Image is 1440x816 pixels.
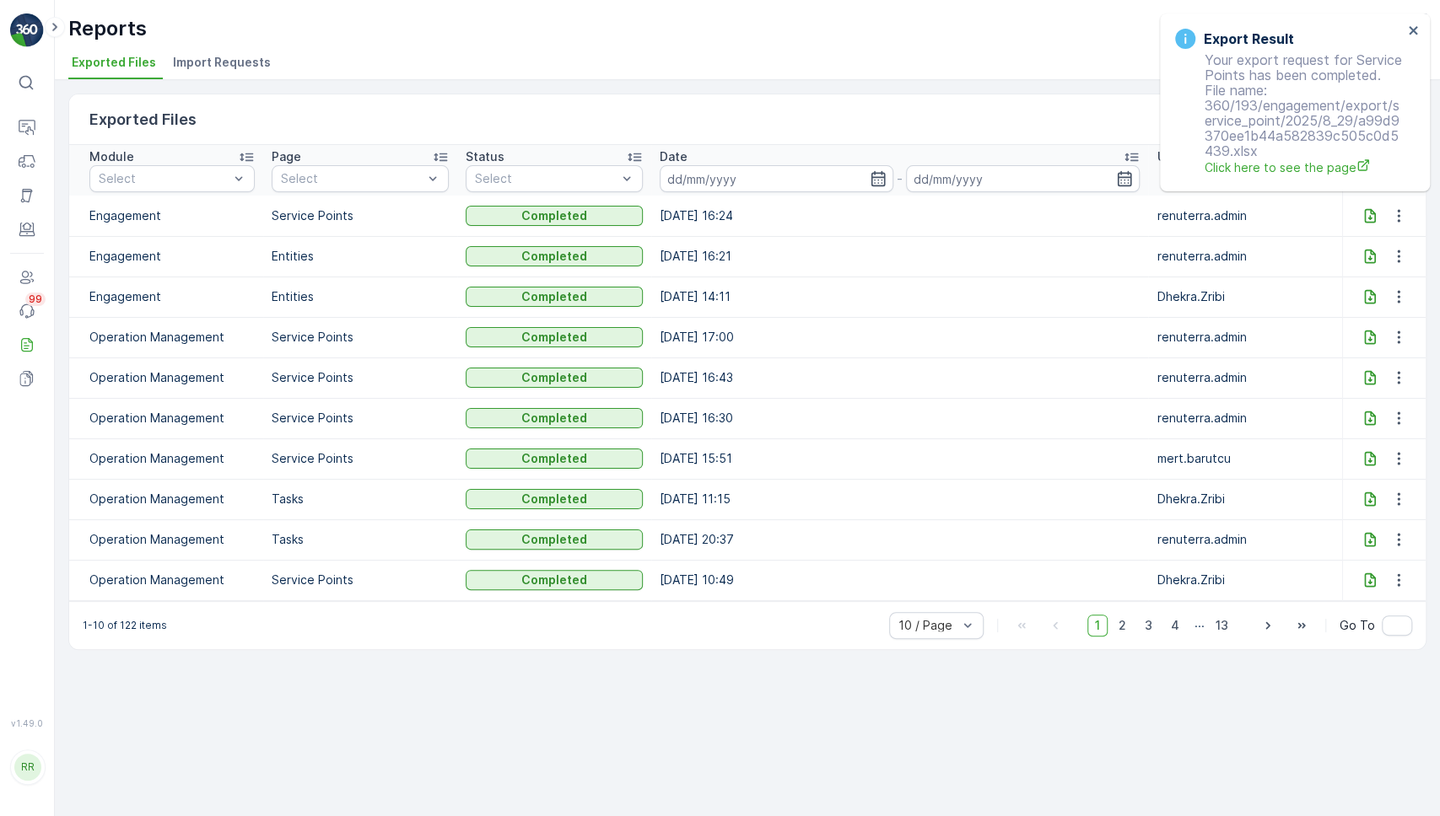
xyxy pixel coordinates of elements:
img: logo [10,13,44,47]
button: Completed [466,206,643,226]
p: 1-10 of 122 items [83,619,167,632]
p: Date [660,148,688,165]
td: renuterra.admin [1148,357,1342,398]
td: Operation Management [69,560,263,600]
td: [DATE] 15:51 [651,438,1149,479]
p: 99 [29,293,42,306]
td: Service Points [263,438,457,479]
p: - [897,169,903,189]
h3: Export Result [1204,29,1294,49]
span: Exported Files [72,54,156,71]
div: RR [14,754,41,781]
td: [DATE] 11:15 [651,479,1149,519]
span: 3 [1137,615,1160,636]
p: Select [475,170,617,187]
td: Operation Management [69,398,263,438]
span: 4 [1163,615,1187,636]
p: Select [281,170,423,187]
button: Completed [466,368,643,388]
span: 2 [1111,615,1134,636]
input: dd/mm/yyyy [906,165,1140,192]
td: Service Points [263,560,457,600]
button: Completed [466,287,643,307]
p: Completed [521,410,587,427]
td: Operation Management [69,479,263,519]
td: Engagement [69,196,263,236]
td: renuterra.admin [1148,317,1342,357]
input: dd/mm/yyyy [660,165,893,192]
p: Completed [521,491,587,507]
td: [DATE] 16:43 [651,357,1149,398]
td: [DATE] 20:37 [651,519,1149,560]
button: Completed [466,448,643,469]
td: Engagement [69,236,263,276]
button: Completed [466,489,643,509]
span: Go To [1340,617,1375,634]
td: [DATE] 17:00 [651,317,1149,357]
td: renuterra.admin [1148,196,1342,236]
p: Reports [68,15,147,42]
td: Service Points [263,317,457,357]
button: Completed [466,529,643,550]
td: [DATE] 10:49 [651,560,1149,600]
p: Completed [521,329,587,346]
p: Completed [521,288,587,305]
td: Tasks [263,519,457,560]
td: mert.barutcu [1148,438,1342,479]
span: Import Requests [173,54,271,71]
td: Dhekra.Zribi [1148,479,1342,519]
td: renuterra.admin [1148,519,1342,560]
button: RR [10,732,44,803]
td: [DATE] 16:24 [651,196,1149,236]
p: Completed [521,531,587,548]
button: close [1408,24,1420,40]
td: Operation Management [69,317,263,357]
td: Service Points [263,196,457,236]
p: Completed [521,248,587,265]
p: ... [1195,615,1205,636]
span: 13 [1208,615,1236,636]
td: Dhekra.Zribi [1148,276,1342,317]
a: 99 [10,294,44,328]
p: Completed [521,572,587,588]
td: Operation Management [69,519,263,560]
button: Completed [466,408,643,428]
p: Module [89,148,134,165]
td: Tasks [263,479,457,519]
td: Dhekra.Zribi [1148,560,1342,600]
td: Entities [263,276,457,317]
p: Select [99,170,229,187]
td: Service Points [263,398,457,438]
td: Entities [263,236,457,276]
td: Service Points [263,357,457,398]
a: Click here to see the page [1205,158,1403,176]
p: Completed [521,369,587,386]
p: Page [272,148,301,165]
button: Completed [466,327,643,347]
p: User [1157,148,1184,165]
button: Completed [466,570,643,590]
td: Operation Management [69,438,263,479]
p: Completed [521,450,587,467]
td: Operation Management [69,357,263,398]
p: Completed [521,207,587,224]
td: renuterra.admin [1148,398,1342,438]
td: [DATE] 14:11 [651,276,1149,317]
p: Status [466,148,504,165]
span: v 1.49.0 [10,718,44,728]
td: [DATE] 16:30 [651,398,1149,438]
p: Exported Files [89,108,197,132]
p: Your export request for Service Points has been completed. File name: 360/193/engagement/export/s... [1175,52,1403,176]
span: 1 [1087,615,1108,636]
td: renuterra.admin [1148,236,1342,276]
td: [DATE] 16:21 [651,236,1149,276]
td: Engagement [69,276,263,317]
button: Completed [466,246,643,266]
